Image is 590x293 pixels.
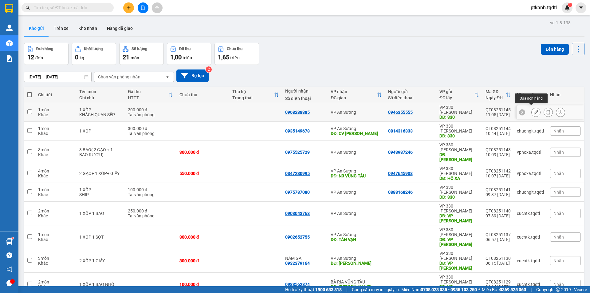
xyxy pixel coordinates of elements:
[328,87,385,103] th: Toggle SortBy
[36,47,53,51] div: Đơn hàng
[285,150,310,155] div: 0975525729
[79,95,122,100] div: Ghi chú
[24,21,49,36] button: Kho gửi
[331,89,377,94] div: VP nhận
[285,261,310,266] div: 0932379164
[6,25,13,31] img: warehouse-icon
[486,213,511,218] div: 07:39 [DATE]
[517,190,544,195] div: chuonglt.tqdtl
[176,69,209,82] button: Bộ lọc
[128,213,173,218] div: Tại văn phòng
[553,282,564,287] span: Nhãn
[79,235,122,240] div: 1 XỐP 1 SỌT
[79,107,122,112] div: 1 XỐP
[24,72,91,82] input: Select a date range.
[38,208,73,213] div: 2 món
[79,89,122,94] div: Tên món
[515,93,548,103] div: Sửa đơn hàng
[331,284,382,289] div: DĐ: KHANG LINH
[439,105,479,115] div: VP 330 [PERSON_NAME]
[285,282,310,287] div: 0983562874
[38,173,73,178] div: Khác
[79,147,122,157] div: 3 BAO( 2 GẠO + 1 BAO RƯỢU)
[553,171,564,176] span: Nhãn
[486,284,511,289] div: 06:14 [DATE]
[541,44,569,55] button: Lên hàng
[6,252,12,258] span: question-circle
[388,95,433,100] div: Số điện thoại
[517,150,544,155] div: vphoxa.tqdtl
[576,2,586,13] button: caret-down
[331,110,382,115] div: VP An Sương
[128,126,173,131] div: 300.000 đ
[5,4,13,13] img: logo-vxr
[179,92,226,97] div: Chưa thu
[12,26,22,32] span: 330
[388,129,413,133] div: 0814316333
[38,232,73,237] div: 1 món
[23,42,26,49] span: 0
[486,131,511,136] div: 10:44 [DATE]
[388,171,413,176] div: 0947645908
[486,261,511,266] div: 06:15 [DATE]
[553,235,564,240] span: Nhãn
[34,35,43,42] span: CC:
[79,171,122,176] div: 2 GẠO+ 1 XỐP+ GIẤY
[486,279,511,284] div: QT08251129
[232,95,274,100] div: Trạng thái
[230,55,240,60] span: triệu
[346,286,347,293] span: |
[439,275,479,284] div: VP 330 [PERSON_NAME]
[38,112,73,117] div: Khác
[331,232,382,237] div: VP An Sương
[72,43,116,65] button: Khối lượng0kg
[553,190,564,195] span: Nhãn
[285,171,310,176] div: 0347230995
[285,190,310,195] div: 0975787080
[331,261,382,266] div: DĐ: LINH XUÂN
[27,53,34,61] span: 12
[285,286,342,293] span: Hỗ trợ kỹ thuật:
[179,258,226,263] div: 300.000 đ
[285,129,310,133] div: 0935149678
[128,192,173,197] div: Tại văn phòng
[80,55,84,60] span: kg
[486,152,511,157] div: 10:09 [DATE]
[352,286,400,293] span: Cung cấp máy in - giấy in:
[35,55,43,60] span: đơn
[6,55,13,62] img: solution-icon
[436,87,482,103] th: Toggle SortBy
[401,286,477,293] span: Miền Nam
[486,237,511,242] div: 06:57 [DATE]
[2,3,46,17] p: Gửi:
[486,95,506,100] div: Ngày ĐH
[421,287,477,292] strong: 0708 023 035 - 0935 103 250
[132,47,147,51] div: Số lượng
[553,129,564,133] span: Nhãn
[79,192,122,197] div: SHIP
[45,35,48,42] span: 0
[331,190,382,195] div: VP An Sương
[486,89,506,94] div: Mã GD
[128,89,168,94] div: Đã thu
[331,237,382,242] div: DĐ: TÂN VẠN
[79,129,122,133] div: 1 XÔP
[439,185,479,195] div: VP 330 [PERSON_NAME]
[486,173,511,178] div: 10:07 [DATE]
[550,92,581,97] div: Nhãn
[478,288,480,291] span: ⚪️
[2,35,11,42] span: CR:
[517,211,544,216] div: cucntk.tqdtl
[49,21,73,36] button: Trên xe
[179,235,226,240] div: 300.000 đ
[232,89,274,94] div: Thu hộ
[439,124,479,133] div: VP 330 [PERSON_NAME]
[165,74,170,79] svg: open
[79,112,122,117] div: KHÁCH QUAN SẾP
[12,237,14,239] sup: 1
[486,208,511,213] div: QT08251140
[550,19,571,26] div: ver 1.8.138
[6,238,13,245] img: warehouse-icon
[179,47,191,51] div: Đã thu
[486,187,511,192] div: QT08251141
